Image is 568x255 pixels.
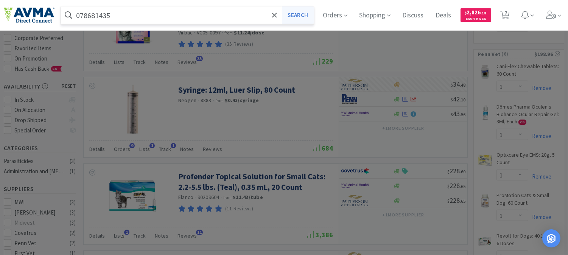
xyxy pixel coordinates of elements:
[61,6,314,24] input: Search by item, sku, manufacturer, ingredient, size...
[400,12,427,19] a: Discuss
[497,13,513,20] a: 7
[542,229,560,247] div: Open Intercom Messenger
[433,12,454,19] a: Deals
[465,11,467,16] span: $
[465,17,487,22] span: Cash Back
[282,6,313,24] button: Search
[481,11,487,16] span: . 18
[461,5,491,25] a: $2,826.18Cash Back
[4,7,54,23] img: e4e33dab9f054f5782a47901c742baa9_102.png
[465,9,487,16] span: 2,826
